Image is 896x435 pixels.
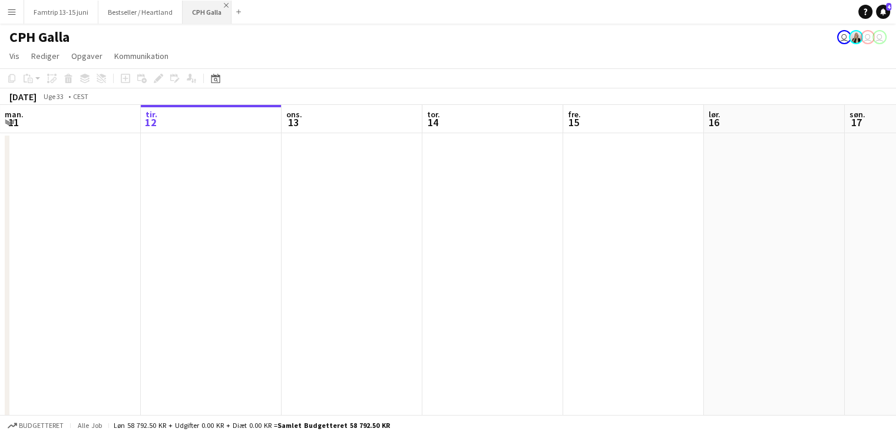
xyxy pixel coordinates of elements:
[9,51,19,61] span: Vis
[566,116,581,129] span: 15
[73,92,88,101] div: CEST
[144,116,157,129] span: 12
[5,48,24,64] a: Vis
[146,109,157,120] span: tir.
[183,1,232,24] button: CPH Galla
[39,92,68,101] span: Uge 33
[849,109,865,120] span: søn.
[848,116,865,129] span: 17
[114,421,390,430] div: Løn 58 792.50 KR + Udgifter 0.00 KR + Diæt 0.00 KR =
[5,109,24,120] span: man.
[861,30,875,44] app-user-avatar: Luna Amalie Sander
[71,51,103,61] span: Opgaver
[9,91,37,103] div: [DATE]
[568,109,581,120] span: fre.
[876,5,890,19] a: 4
[849,30,863,44] app-user-avatar: Nadja Bergh Lundqvist
[110,48,173,64] a: Kommunikation
[19,421,64,430] span: Budgetteret
[707,116,720,129] span: 16
[285,116,302,129] span: 13
[886,3,891,11] span: 4
[837,30,851,44] app-user-avatar: Carla Sørensen
[6,419,65,432] button: Budgetteret
[75,421,104,430] span: Alle job
[286,109,302,120] span: ons.
[9,28,70,46] h1: CPH Galla
[709,109,720,120] span: lør.
[31,51,59,61] span: Rediger
[427,109,440,120] span: tor.
[277,421,390,430] span: Samlet budgetteret 58 792.50 KR
[114,51,168,61] span: Kommunikation
[24,1,98,24] button: Famtrip 13-15 juni
[67,48,107,64] a: Opgaver
[98,1,183,24] button: Bestseller / Heartland
[3,116,24,129] span: 11
[872,30,887,44] app-user-avatar: Louise Leise Nissen
[425,116,440,129] span: 14
[27,48,64,64] a: Rediger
